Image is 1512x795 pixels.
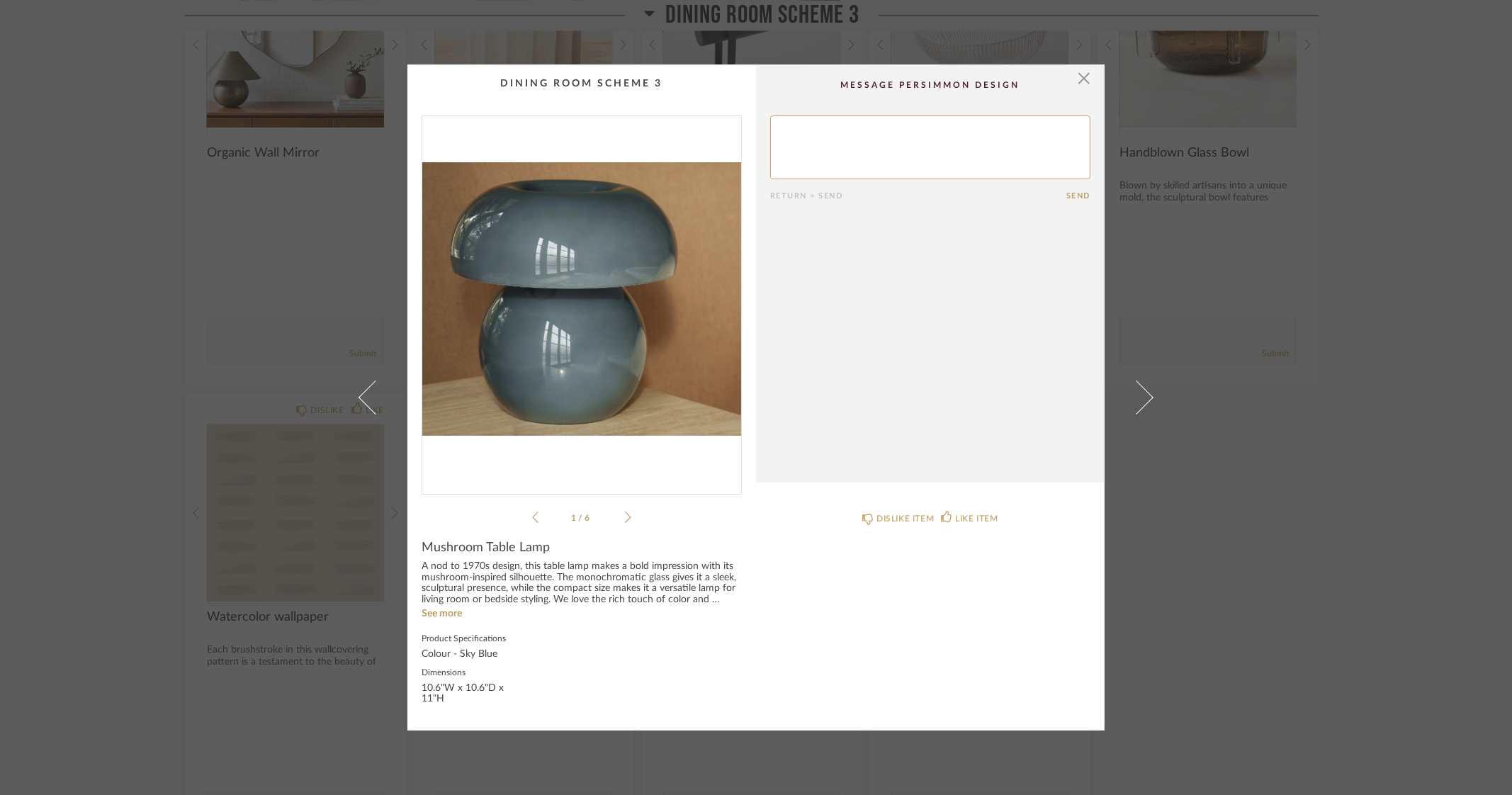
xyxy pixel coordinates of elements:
button: Close [1070,64,1098,93]
div: 10.6"W x 10.6"D x 11"H [422,683,507,706]
span: 1 [572,514,579,522]
div: DISLIKE ITEM [876,512,934,526]
button: Send [1066,191,1090,201]
img: 5d79f8db-b984-45a0-a35b-035e2f4d800e_1000x1000.jpg [422,116,741,483]
div: 0 [422,116,741,483]
div: LIKE ITEM [955,512,998,526]
div: A nod to 1970s design, this table lamp makes a bold impression with its mushroom-inspired silhoue... [422,561,742,607]
a: See more [422,609,462,619]
span: / [579,514,585,522]
label: Product Specifications [422,632,742,643]
label: Dimensions [422,666,507,677]
div: Colour - Sky Blue [422,649,742,660]
div: Return = Send [770,191,1066,201]
span: Mushroom Table Lamp [422,540,550,556]
span: 6 [585,514,592,522]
